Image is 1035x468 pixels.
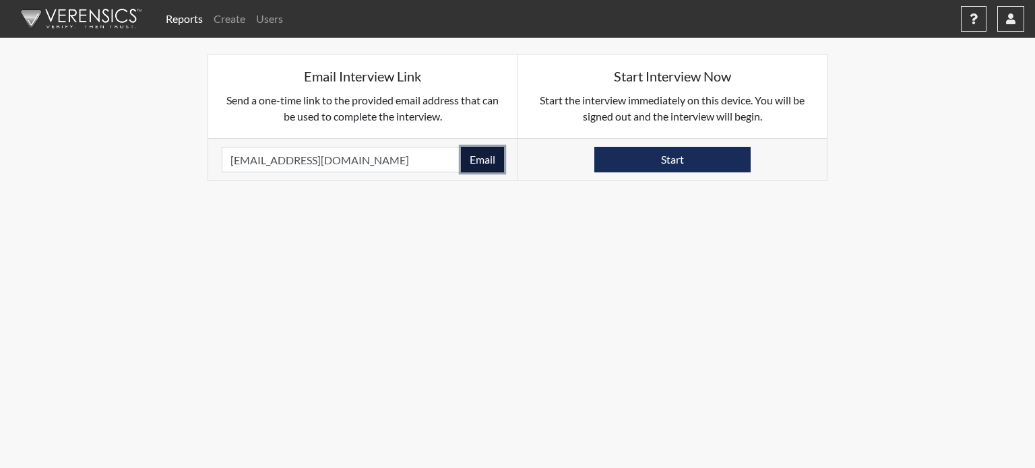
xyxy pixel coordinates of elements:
button: Start [594,147,751,172]
h5: Email Interview Link [222,68,504,84]
h5: Start Interview Now [532,68,814,84]
button: Email [461,147,504,172]
a: Create [208,5,251,32]
input: Email Address [222,147,462,172]
a: Users [251,5,288,32]
p: Start the interview immediately on this device. You will be signed out and the interview will begin. [532,92,814,125]
p: Send a one-time link to the provided email address that can be used to complete the interview. [222,92,504,125]
a: Reports [160,5,208,32]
